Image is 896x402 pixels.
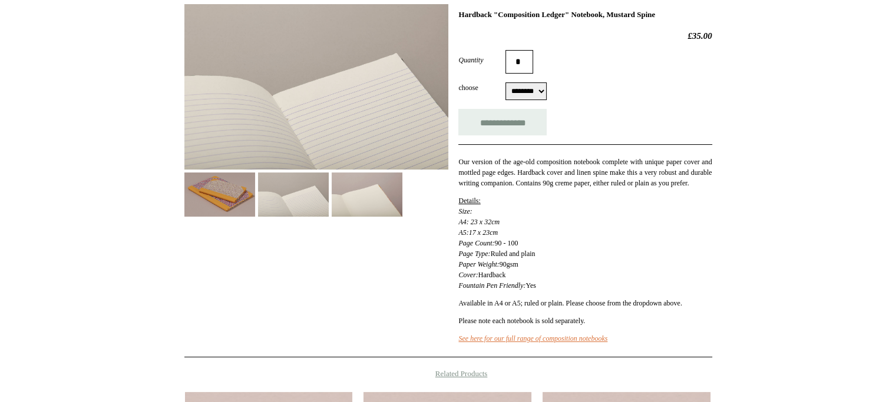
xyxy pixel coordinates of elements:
em: Page Type: [458,250,490,258]
p: Please note each notebook is sold separately. [458,315,712,326]
em: Fountain Pen Friendly: [458,281,525,290]
span: Details: [458,197,480,205]
i: A5: [458,228,468,237]
em: Cover: [458,271,478,279]
span: 90 - 100 Ruled and plain 90gsm Hardback Yes [458,197,535,290]
img: Hardback "Composition Ledger" Notebook, Mustard Spine [184,172,255,217]
label: choose [458,82,505,93]
h2: £35.00 [458,31,712,41]
em: Page Count: [458,239,494,247]
label: Quantity [458,55,505,65]
span: Our version of the age-old composition notebook complete with unique paper cover and mottled page... [458,158,712,187]
em: Size: A4: 23 x 32cm 17 x 23cm [458,207,500,237]
a: See here for our full range of composition notebooks [458,334,607,343]
h1: Hardback "Composition Ledger" Notebook, Mustard Spine [458,10,712,19]
h4: Related Products [154,369,743,378]
img: Hardback "Composition Ledger" Notebook, Mustard Spine [184,4,448,170]
em: Paper Weight: [458,260,499,268]
img: Hardback "Composition Ledger" Notebook, Mustard Spine [258,172,329,217]
p: Available in A4 or A5; ruled or plain. Please choose from the dropdown above. [458,298,712,308]
img: Hardback "Composition Ledger" Notebook, Mustard Spine [332,172,402,217]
